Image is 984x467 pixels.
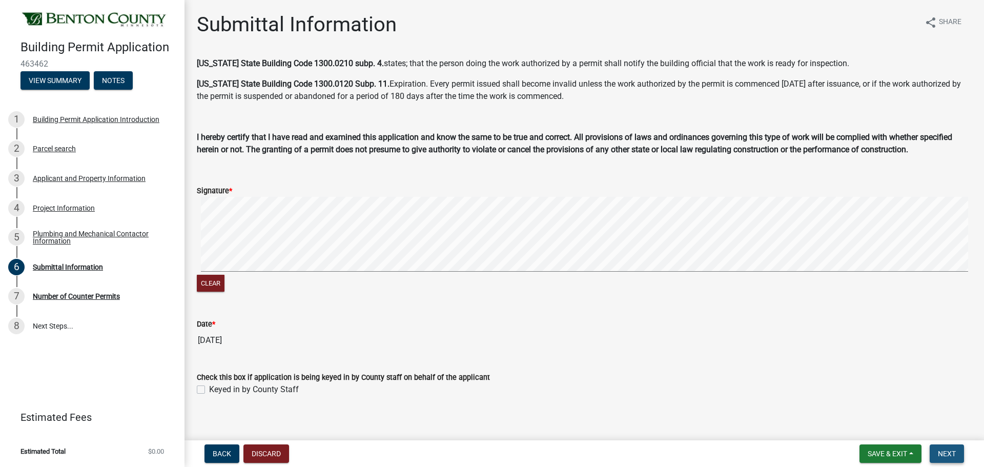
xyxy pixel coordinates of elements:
[925,16,937,29] i: share
[868,450,907,458] span: Save & Exit
[213,450,231,458] span: Back
[197,132,952,154] strong: I hereby certify that I have read and examined this application and know the same to be true and ...
[916,12,970,32] button: shareShare
[197,321,215,328] label: Date
[20,11,168,29] img: Benton County, Minnesota
[33,116,159,123] div: Building Permit Application Introduction
[8,140,25,157] div: 2
[8,318,25,334] div: 8
[859,444,921,463] button: Save & Exit
[197,12,397,37] h1: Submittal Information
[8,111,25,128] div: 1
[94,77,133,85] wm-modal-confirm: Notes
[243,444,289,463] button: Discard
[930,444,964,463] button: Next
[148,448,164,455] span: $0.00
[20,40,176,55] h4: Building Permit Application
[197,57,972,70] p: states; that the person doing the work authorized by a permit shall notify the building official ...
[20,448,66,455] span: Estimated Total
[197,78,972,103] p: Expiration. Every permit issued shall become invalid unless the work authorized by the permit is ...
[209,383,299,396] label: Keyed in by County Staff
[197,275,224,292] button: Clear
[33,205,95,212] div: Project Information
[939,16,961,29] span: Share
[20,71,90,90] button: View Summary
[938,450,956,458] span: Next
[33,263,103,271] div: Submittal Information
[33,293,120,300] div: Number of Counter Permits
[33,175,146,182] div: Applicant and Property Information
[8,288,25,304] div: 7
[8,170,25,187] div: 3
[197,374,490,381] label: Check this box if application is being keyed in by County staff on behalf of the applicant
[8,200,25,216] div: 4
[197,188,232,195] label: Signature
[33,145,76,152] div: Parcel search
[94,71,133,90] button: Notes
[33,230,168,245] div: Plumbing and Mechanical Contactor Information
[197,79,389,89] strong: [US_STATE] State Building Code 1300.0120 Subp. 11.
[8,229,25,246] div: 5
[197,58,384,68] strong: [US_STATE] State Building Code 1300.0210 subp. 4.
[8,407,168,428] a: Estimated Fees
[20,59,164,69] span: 463462
[204,444,239,463] button: Back
[8,259,25,275] div: 6
[20,77,90,85] wm-modal-confirm: Summary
